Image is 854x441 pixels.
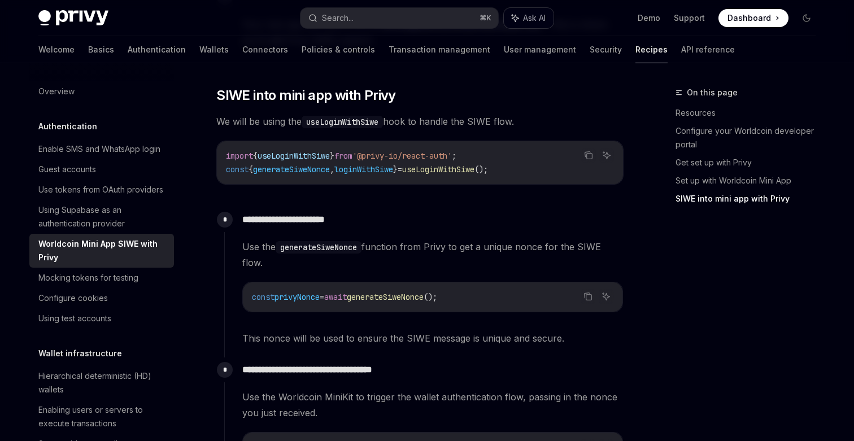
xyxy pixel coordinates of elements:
span: await [324,292,347,302]
a: API reference [681,36,735,63]
a: Wallets [199,36,229,63]
span: Use the function from Privy to get a unique nonce for the SIWE flow. [242,239,623,270]
a: Basics [88,36,114,63]
span: const [252,292,274,302]
span: import [226,151,253,161]
div: Worldcoin Mini App SIWE with Privy [38,237,167,264]
button: Ask AI [599,148,614,163]
span: Dashboard [727,12,771,24]
span: '@privy-io/react-auth' [352,151,452,161]
code: generateSiweNonce [276,241,361,254]
a: Transaction management [389,36,490,63]
a: SIWE into mini app with Privy [676,190,825,208]
a: Dashboard [718,9,788,27]
a: Resources [676,104,825,122]
span: } [393,164,398,174]
span: = [320,292,324,302]
button: Copy the contents from the code block [581,148,596,163]
a: User management [504,36,576,63]
span: generateSiweNonce [347,292,424,302]
span: loginWithSiwe [334,164,393,174]
span: ; [452,151,456,161]
span: { [253,151,258,161]
span: { [249,164,253,174]
a: Worldcoin Mini App SIWE with Privy [29,234,174,268]
span: (); [424,292,437,302]
span: This nonce will be used to ensure the SIWE message is unique and secure. [242,330,623,346]
div: Hierarchical deterministic (HD) wallets [38,369,167,396]
span: const [226,164,249,174]
div: Overview [38,85,75,98]
span: SIWE into mini app with Privy [216,86,396,104]
span: = [398,164,402,174]
div: Enable SMS and WhatsApp login [38,142,160,156]
button: Copy the contents from the code block [581,289,595,304]
span: from [334,151,352,161]
div: Using Supabase as an authentication provider [38,203,167,230]
a: Security [590,36,622,63]
a: Using test accounts [29,308,174,329]
button: Toggle dark mode [798,9,816,27]
a: Configure your Worldcoin developer portal [676,122,825,154]
a: Mocking tokens for testing [29,268,174,288]
a: Set up with Worldcoin Mini App [676,172,825,190]
div: Mocking tokens for testing [38,271,138,285]
a: Configure cookies [29,288,174,308]
img: dark logo [38,10,108,26]
span: generateSiweNonce [253,164,330,174]
span: , [330,164,334,174]
a: Authentication [128,36,186,63]
div: Using test accounts [38,312,111,325]
a: Demo [638,12,660,24]
a: Guest accounts [29,159,174,180]
h5: Authentication [38,120,97,133]
div: Configure cookies [38,291,108,305]
button: Ask AI [504,8,554,28]
a: Enable SMS and WhatsApp login [29,139,174,159]
a: Get set up with Privy [676,154,825,172]
a: Use tokens from OAuth providers [29,180,174,200]
a: Hierarchical deterministic (HD) wallets [29,366,174,400]
button: Ask AI [599,289,613,304]
button: Search...⌘K [300,8,498,28]
div: Enabling users or servers to execute transactions [38,403,167,430]
span: Ask AI [523,12,546,24]
a: Overview [29,81,174,102]
a: Support [674,12,705,24]
span: useLoginWithSiwe [402,164,474,174]
span: privyNonce [274,292,320,302]
a: Enabling users or servers to execute transactions [29,400,174,434]
div: Guest accounts [38,163,96,176]
a: Recipes [635,36,668,63]
h5: Wallet infrastructure [38,347,122,360]
code: useLoginWithSiwe [302,116,383,128]
a: Welcome [38,36,75,63]
a: Connectors [242,36,288,63]
a: Using Supabase as an authentication provider [29,200,174,234]
div: Use tokens from OAuth providers [38,183,163,197]
div: Search... [322,11,354,25]
span: On this page [687,86,738,99]
span: } [330,151,334,161]
span: Use the Worldcoin MiniKit to trigger the wallet authentication flow, passing in the nonce you jus... [242,389,623,421]
span: We will be using the hook to handle the SIWE flow. [216,113,624,129]
span: ⌘ K [480,14,491,23]
span: (); [474,164,488,174]
span: useLoginWithSiwe [258,151,330,161]
a: Policies & controls [302,36,375,63]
